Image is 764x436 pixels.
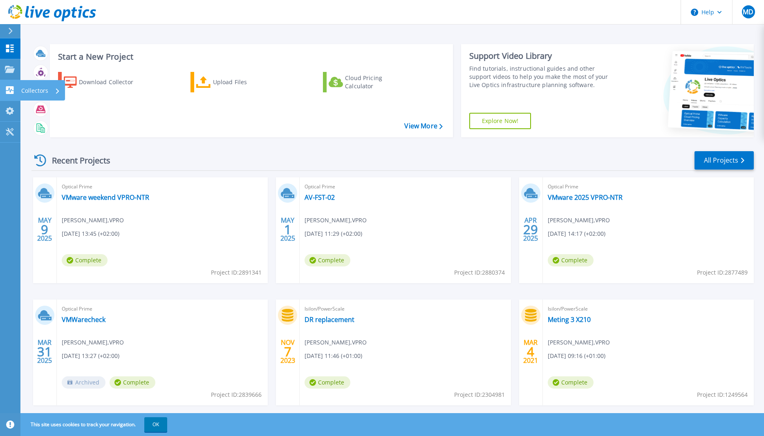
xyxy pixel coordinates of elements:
span: MD [743,9,753,15]
div: NOV 2023 [280,337,296,367]
span: 1 [284,226,291,233]
span: [DATE] 11:29 (+02:00) [305,229,362,238]
span: Complete [62,254,108,266]
p: Collectors [21,80,48,101]
span: [DATE] 14:17 (+02:00) [548,229,605,238]
a: Explore Now! [469,113,531,129]
h3: Start a New Project [58,52,442,61]
div: MAR 2025 [37,337,52,367]
span: Optical Prime [62,182,263,191]
a: Meting 3 X210 [548,315,591,324]
span: [DATE] 11:46 (+01:00) [305,351,362,360]
div: Download Collector [79,74,144,90]
a: DR replacement [305,315,354,324]
span: 7 [284,348,291,355]
span: Project ID: 2877489 [697,268,748,277]
div: MAY 2025 [37,215,52,244]
span: [PERSON_NAME] , VPRO [305,338,367,347]
span: Optical Prime [305,182,506,191]
span: Complete [110,376,155,389]
span: Project ID: 2891341 [211,268,262,277]
span: Optical Prime [62,304,263,313]
div: MAY 2025 [280,215,296,244]
span: [PERSON_NAME] , VPRO [548,338,610,347]
a: AV-FST-02 [305,193,335,201]
span: [PERSON_NAME] , VPRO [62,216,124,225]
a: VMware 2025 VPRO-NTR [548,193,623,201]
span: Isilon/PowerScale [548,304,749,313]
div: MAR 2021 [523,337,538,367]
button: OK [144,417,167,432]
span: Project ID: 1249564 [697,390,748,399]
div: APR 2025 [523,215,538,244]
a: Download Collector [58,72,149,92]
div: Cloud Pricing Calculator [345,74,410,90]
a: View More [404,122,442,130]
span: Project ID: 2839666 [211,390,262,399]
div: Upload Files [213,74,278,90]
span: 29 [523,226,538,233]
span: Complete [305,254,350,266]
div: Support Video Library [469,51,618,61]
span: [DATE] 09:16 (+01:00) [548,351,605,360]
span: [PERSON_NAME] , VPRO [305,216,367,225]
div: Find tutorials, instructional guides and other support videos to help you make the most of your L... [469,65,618,89]
span: Optical Prime [548,182,749,191]
div: Recent Projects [31,150,121,170]
a: Upload Files [190,72,282,92]
span: 4 [527,348,534,355]
span: Complete [548,376,594,389]
span: [DATE] 13:27 (+02:00) [62,351,119,360]
span: Archived [62,376,105,389]
span: 9 [41,226,48,233]
span: [PERSON_NAME] , VPRO [548,216,610,225]
span: 31 [37,348,52,355]
a: All Projects [695,151,754,170]
span: Project ID: 2880374 [454,268,505,277]
span: Complete [548,254,594,266]
span: Isilon/PowerScale [305,304,506,313]
span: Project ID: 2304981 [454,390,505,399]
a: VMWarecheck [62,315,105,324]
span: This site uses cookies to track your navigation. [22,417,167,432]
a: VMware weekend VPRO-NTR [62,193,149,201]
span: Complete [305,376,350,389]
span: [PERSON_NAME] , VPRO [62,338,124,347]
span: [DATE] 13:45 (+02:00) [62,229,119,238]
a: Cloud Pricing Calculator [323,72,414,92]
